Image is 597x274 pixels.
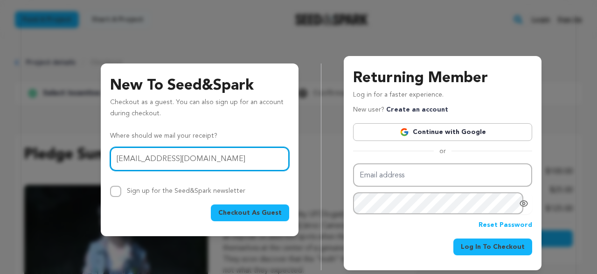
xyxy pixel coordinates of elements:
[218,208,282,218] span: Checkout As Guest
[353,163,532,187] input: Email address
[519,199,528,208] a: Show password as plain text. Warning: this will display your password on the screen.
[211,204,289,221] button: Checkout As Guest
[110,147,289,171] input: Email address
[386,106,448,113] a: Create an account
[400,127,409,137] img: Google logo
[479,220,532,231] a: Reset Password
[110,131,289,142] p: Where should we mail your receipt?
[461,242,525,252] span: Log In To Checkout
[434,147,451,156] span: or
[127,188,245,194] label: Sign up for the Seed&Spark newsletter
[453,239,532,255] button: Log In To Checkout
[353,67,532,90] h3: Returning Member
[110,97,289,123] p: Checkout as a guest. You can also sign up for an account during checkout.
[110,75,289,97] h3: New To Seed&Spark
[353,105,448,116] p: New user?
[353,123,532,141] a: Continue with Google
[353,90,532,105] p: Log in for a faster experience.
